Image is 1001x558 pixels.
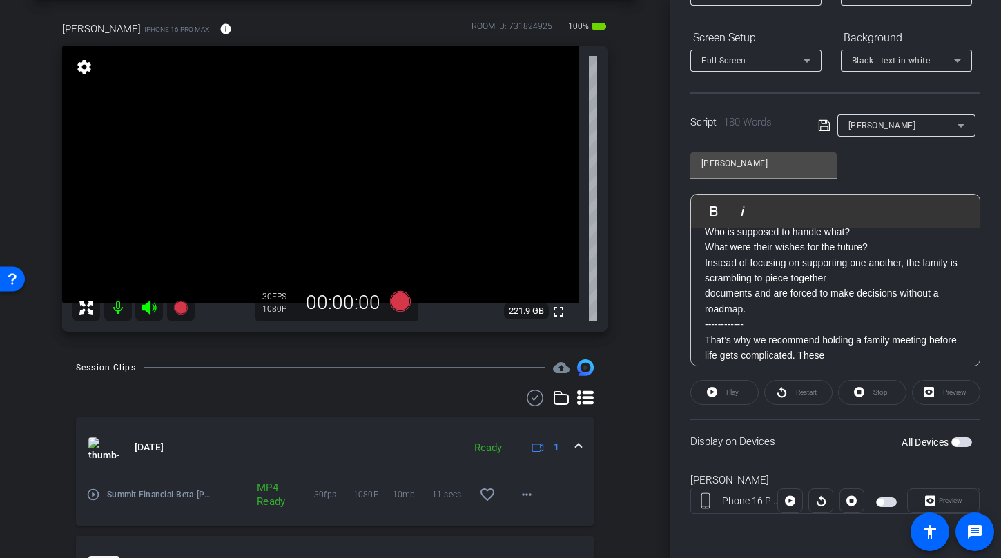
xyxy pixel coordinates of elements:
mat-icon: more_horiz [518,486,535,503]
span: 1 [554,440,559,455]
mat-expansion-panel-header: thumb-nail[DATE]Ready1 [76,417,594,478]
input: Title [701,155,826,172]
span: [PERSON_NAME] [62,21,141,37]
p: Instead of focusing on supporting one another, the family is scrambling to piece together [705,255,966,286]
p: What were their wishes for the future? [705,239,966,255]
span: 10mb [393,488,432,501]
span: [DATE] [135,440,164,455]
div: [PERSON_NAME] [690,472,980,488]
span: Destinations for your clips [553,359,570,376]
div: Screen Setup [690,26,822,50]
span: 1080P [353,488,393,501]
span: [PERSON_NAME] [848,121,916,130]
p: conversations are not just about documents. They’re about understanding what matters most, [705,363,966,394]
mat-icon: message [966,524,983,540]
span: 100% [566,15,591,37]
span: 11 secs [432,488,472,501]
span: Summit Financial-Beta-[PERSON_NAME] mic test2-2025-09-24-09-51-10-335-0 [107,488,215,501]
div: Background [841,26,972,50]
span: FPS [272,292,286,301]
span: 30fps [314,488,353,501]
mat-icon: battery_std [591,18,608,34]
mat-icon: play_circle_outline [86,488,100,501]
span: iPhone 16 Pro Max [144,24,209,34]
img: thumb-nail [88,437,119,458]
mat-icon: settings [75,59,94,75]
p: That’s why we recommend holding a family meeting before life gets complicated. These [705,332,966,363]
p: Who is supposed to handle what? [705,224,966,239]
span: Full Screen [701,56,746,66]
div: 1080P [262,303,297,315]
mat-icon: info [220,23,232,35]
p: ------------ [705,317,966,332]
mat-icon: accessibility [922,524,938,540]
mat-icon: favorite_border [479,486,496,503]
mat-icon: cloud_upload [553,359,570,376]
span: 180 Words [723,116,772,128]
mat-icon: fullscreen [550,303,567,320]
div: Display on Devices [690,419,980,464]
div: MP4 Ready [250,481,280,508]
img: Session clips [577,359,594,376]
span: Black - text in white [852,56,931,66]
div: Script [690,114,799,130]
div: 30 [262,291,297,302]
div: thumb-nail[DATE]Ready1 [76,478,594,526]
div: iPhone 16 Pro Max [720,494,778,508]
div: Ready [467,440,509,456]
div: Session Clips [76,361,136,375]
span: 221.9 GB [504,303,549,319]
div: ROOM ID: 731824925 [472,20,552,40]
label: All Devices [902,435,951,449]
div: 00:00:00 [297,291,389,315]
p: documents and are forced to make decisions without a roadmap. [705,286,966,317]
